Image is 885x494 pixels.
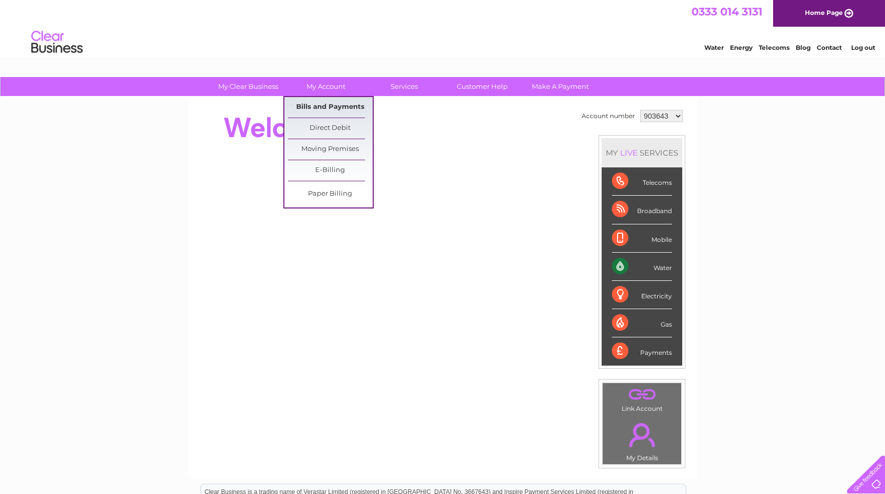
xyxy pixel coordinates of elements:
[691,5,762,18] a: 0333 014 3131
[602,383,682,415] td: Link Account
[612,224,672,253] div: Mobile
[612,309,672,337] div: Gas
[612,281,672,309] div: Electricity
[817,44,842,51] a: Contact
[518,77,603,96] a: Make A Payment
[31,27,83,58] img: logo.png
[605,417,679,453] a: .
[612,196,672,224] div: Broadband
[612,337,672,365] div: Payments
[730,44,753,51] a: Energy
[851,44,875,51] a: Log out
[602,138,682,167] div: MY SERVICES
[602,414,682,465] td: My Details
[288,97,373,118] a: Bills and Payments
[440,77,525,96] a: Customer Help
[759,44,790,51] a: Telecoms
[288,160,373,181] a: E-Billing
[284,77,369,96] a: My Account
[612,253,672,281] div: Water
[201,6,686,50] div: Clear Business is a trading name of Verastar Limited (registered in [GEOGRAPHIC_DATA] No. 3667643...
[579,107,638,125] td: Account number
[704,44,724,51] a: Water
[288,118,373,139] a: Direct Debit
[362,77,447,96] a: Services
[288,139,373,160] a: Moving Premises
[796,44,811,51] a: Blog
[605,386,679,404] a: .
[618,148,640,158] div: LIVE
[288,184,373,204] a: Paper Billing
[206,77,291,96] a: My Clear Business
[612,167,672,196] div: Telecoms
